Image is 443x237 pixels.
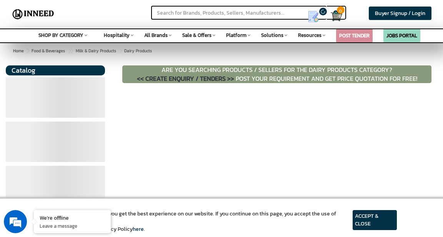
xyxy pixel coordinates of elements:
[104,32,130,39] span: Hospitality
[226,32,246,39] span: Platform
[30,46,67,55] a: Food & Beverages
[32,48,65,54] span: Food & Beverages
[40,222,105,229] p: Leave a message
[144,32,168,39] span: All Brands
[74,46,118,55] a: Milk & Dairy Products
[375,9,425,17] span: Buyer Signup / Login
[40,214,105,221] div: We're offline
[137,74,234,83] span: << CREATE ENQUIRY / TENDERS >>
[38,32,83,39] span: SHOP BY CATEGORY
[369,7,431,20] a: Buyer Signup / Login
[122,65,431,83] p: ARE YOU SEARCHING PRODUCTS / SELLERS FOR THE Dairy Products CATEGORY? POST YOUR REQUIREMENT AND G...
[27,48,29,54] span: >
[298,32,321,39] span: Resources
[10,5,56,24] img: Inneed.Market
[331,8,335,25] a: Cart 0
[68,46,72,55] span: >
[337,6,345,14] span: 0
[339,32,370,39] a: POST TENDER
[76,48,116,54] span: Milk & Dairy Products
[12,46,25,55] a: Home
[133,225,144,233] a: here
[30,48,152,54] span: Dairy Products
[308,11,319,22] img: Show My Quotes
[46,210,353,233] article: We use cookies to ensure you get the best experience on our website. If you continue on this page...
[119,46,123,55] span: >
[12,65,35,75] span: Catalog
[137,74,236,83] a: << CREATE ENQUIRY / TENDERS >>
[353,210,397,230] article: ACCEPT & CLOSE
[182,32,212,39] span: Sale & Offers
[331,10,342,22] img: Cart
[151,6,326,20] input: Search for Brands, Products, Sellers, Manufacturers...
[261,32,283,39] span: Solutions
[302,8,331,25] a: my Quotes
[386,32,417,39] a: JOBS PORTAL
